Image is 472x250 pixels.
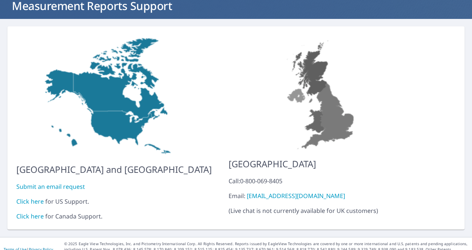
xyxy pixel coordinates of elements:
a: Click here [16,197,44,205]
a: Submit an email request [16,182,85,191]
img: US-MAP [16,35,212,157]
a: [EMAIL_ADDRESS][DOMAIN_NAME] [247,192,345,200]
p: [GEOGRAPHIC_DATA] [229,157,415,171]
img: US-MAP [229,35,415,151]
div: Email: [229,191,415,200]
p: ( Live chat is not currently available for UK customers ) [229,177,415,215]
p: [GEOGRAPHIC_DATA] and [GEOGRAPHIC_DATA] [16,163,212,176]
a: Click here [16,212,44,220]
div: Call: 0-800-069-8405 [229,177,415,185]
div: for Canada Support. [16,212,212,221]
div: for US Support. [16,197,212,206]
